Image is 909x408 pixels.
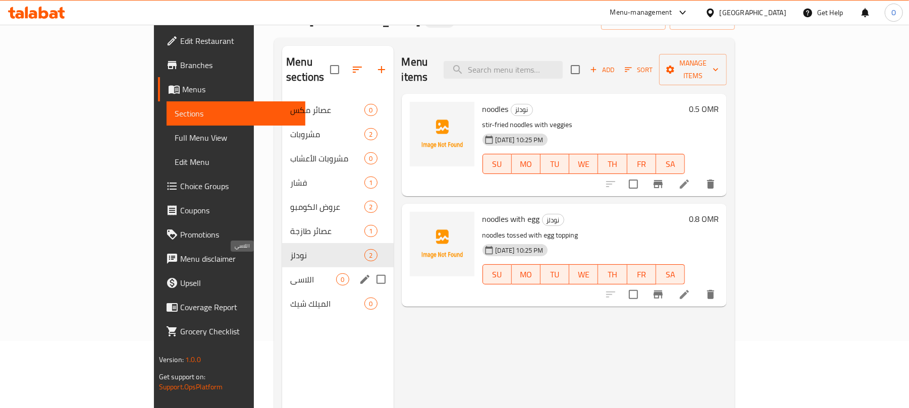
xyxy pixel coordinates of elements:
[598,154,627,174] button: TH
[158,319,306,343] a: Grocery Checklist
[290,273,336,285] span: اللاسي
[158,198,306,222] a: Coupons
[646,282,670,307] button: Branch-specific-item
[364,201,377,213] div: items
[545,267,565,282] span: TU
[689,102,719,116] h6: 0.5 OMR
[324,59,345,80] span: Select all sections
[345,57,369,82] span: Sort sections
[627,154,656,174] button: FR
[158,77,306,101] a: Menus
[282,219,393,243] div: عصائر طازجة1
[656,154,685,174] button: SA
[159,370,205,383] span: Get support on:
[158,222,306,247] a: Promotions
[158,29,306,53] a: Edit Restaurant
[158,295,306,319] a: Coverage Report
[167,150,306,174] a: Edit Menu
[364,128,377,140] div: items
[483,119,685,131] p: stir-fried noodles with veggies
[290,298,364,310] span: الميلك شيك
[290,104,364,116] span: عصائر مكس
[625,64,653,76] span: Sort
[516,267,537,282] span: MO
[542,214,564,226] div: نودلز
[290,249,364,261] div: نودلز
[487,157,508,171] span: SU
[180,204,298,216] span: Coupons
[402,54,432,85] h2: Menu items
[631,267,652,282] span: FR
[180,228,298,241] span: Promotions
[618,62,659,78] span: Sort items
[410,102,474,166] img: noodles
[565,59,586,80] span: Select section
[158,271,306,295] a: Upsell
[158,53,306,77] a: Branches
[678,14,727,27] span: export
[545,157,565,171] span: TU
[290,152,364,164] span: مشروبات الأعشاب
[282,292,393,316] div: الميلك شيك0
[290,128,364,140] span: مشروبات
[364,152,377,164] div: items
[159,353,184,366] span: Version:
[444,61,563,79] input: search
[180,301,298,313] span: Coverage Report
[586,62,618,78] span: Add item
[487,267,508,282] span: SU
[720,7,786,18] div: [GEOGRAPHIC_DATA]
[541,264,569,284] button: TU
[282,94,393,320] nav: Menu sections
[602,157,623,171] span: TH
[180,180,298,192] span: Choice Groups
[364,249,377,261] div: items
[290,177,364,189] div: فشار
[365,299,377,309] span: 0
[158,247,306,271] a: Menu disclaimer
[365,154,377,163] span: 0
[659,54,727,85] button: Manage items
[357,272,372,287] button: edit
[656,264,685,284] button: SA
[483,264,512,284] button: SU
[543,214,564,226] span: نودلز
[365,226,377,236] span: 1
[290,225,364,237] div: عصائر طازجة
[336,273,349,285] div: items
[167,126,306,150] a: Full Menu View
[660,267,681,282] span: SA
[282,267,393,292] div: اللاسي0edit
[512,154,541,174] button: MO
[175,156,298,168] span: Edit Menu
[631,157,652,171] span: FR
[689,212,719,226] h6: 0.8 OMR
[492,135,548,145] span: [DATE] 10:25 PM
[589,64,616,76] span: Add
[569,264,598,284] button: WE
[622,62,655,78] button: Sort
[573,267,594,282] span: WE
[158,174,306,198] a: Choice Groups
[602,267,623,282] span: TH
[699,282,723,307] button: delete
[290,201,364,213] div: عروض الكومبو
[364,298,377,310] div: items
[282,98,393,122] div: عصائر مكس0
[610,7,672,19] div: Menu-management
[678,288,690,301] a: Edit menu item
[365,202,377,212] span: 2
[159,380,223,393] a: Support.OpsPlatform
[623,284,644,305] span: Select to update
[492,246,548,255] span: [DATE] 10:25 PM
[185,353,201,366] span: 1.0.0
[410,212,474,276] img: noodles with egg
[646,172,670,196] button: Branch-specific-item
[483,101,509,116] span: noodles
[512,264,541,284] button: MO
[660,157,681,171] span: SA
